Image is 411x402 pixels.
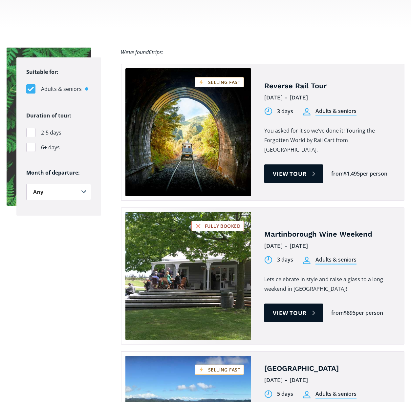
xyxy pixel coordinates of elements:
div: $895 [344,309,356,317]
h6: Month of departure: [26,169,91,176]
div: 3 [277,108,280,115]
legend: Duration of tour: [26,111,71,120]
span: 6+ days [41,143,60,152]
div: [DATE] - [DATE] [264,375,394,385]
h4: Reverse Rail Tour [264,81,394,91]
a: View tour [264,164,323,183]
form: Filters [16,57,101,216]
a: View tour [264,304,323,322]
p: You asked for it so we’ve done it! Touring the Forgotten World by Rail Cart from [GEOGRAPHIC_DATA]. [264,126,394,155]
div: days [281,390,293,398]
div: [DATE] - [DATE] [264,93,394,103]
div: Adults & seniors [315,390,357,399]
div: from [331,170,344,178]
span: 2-5 days [41,128,61,137]
div: from [331,309,344,317]
div: per person [360,170,387,178]
div: $1,495 [344,170,360,178]
div: per person [356,309,383,317]
div: [DATE] - [DATE] [264,241,394,251]
div: Adults & seniors [315,256,357,265]
div: days [281,108,293,115]
div: days [281,256,293,264]
span: Adults & seniors [41,85,82,94]
div: We’ve found trips: [121,48,163,57]
div: Adults & seniors [315,107,357,116]
h4: Martinborough Wine Weekend [264,230,394,239]
div: 3 [277,256,280,264]
h4: [GEOGRAPHIC_DATA] [264,364,394,373]
div: 5 [277,390,280,398]
legend: Suitable for: [26,67,58,77]
p: Lets celebrate in style and raise a glass to a long weekend in [GEOGRAPHIC_DATA]! [264,275,394,294]
span: 6 [149,49,152,56]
